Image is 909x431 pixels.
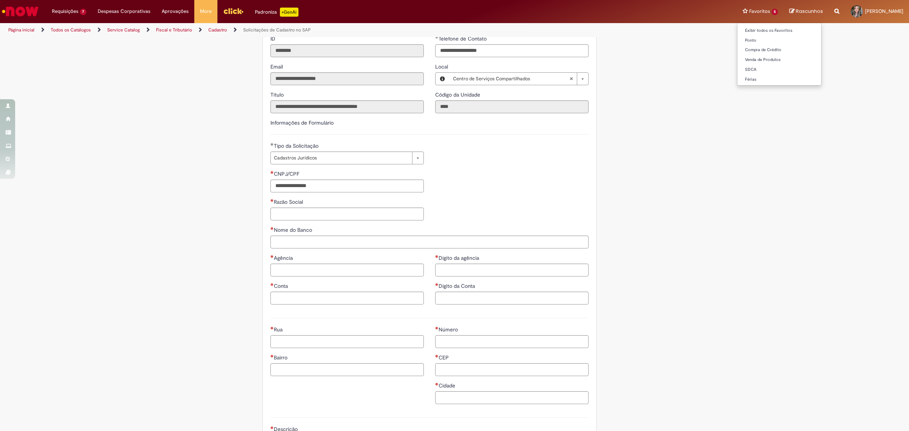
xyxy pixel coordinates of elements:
[270,264,424,276] input: Agência
[270,72,424,85] input: Email
[439,326,459,333] span: Número
[270,91,285,98] label: Somente leitura - Título
[107,27,140,33] a: Service Catalog
[435,283,439,286] span: Necessários
[6,23,600,37] ul: Trilhas de página
[162,8,189,15] span: Aprovações
[270,255,274,258] span: Necessários
[772,9,778,15] span: 5
[435,63,450,70] span: Local
[436,73,449,85] button: Local, Visualizar este registro Centro de Serviços Compartilhados
[200,8,212,15] span: More
[435,335,589,348] input: Número
[98,8,150,15] span: Despesas Corporativas
[274,198,305,205] span: Razão Social
[565,73,577,85] abbr: Limpar campo Local
[280,8,298,17] p: +GenAi
[270,35,277,42] label: Somente leitura - ID
[435,354,439,358] span: Necessários
[749,8,770,15] span: Favoritos
[270,354,274,358] span: Necessários
[274,170,301,177] span: CNPJ/CPF
[435,326,439,329] span: Necessários
[270,363,424,376] input: Bairro
[208,27,227,33] a: Cadastro
[439,255,481,261] span: Dígito da agência
[270,227,274,230] span: Necessários
[274,142,320,149] span: Tipo da Solicitação
[789,8,823,15] a: Rascunhos
[737,66,821,74] a: SDCA
[737,23,822,86] ul: Favoritos
[270,180,424,192] input: CNPJ/CPF
[439,283,476,289] span: Dígito da Conta
[270,326,274,329] span: Necessários
[435,100,589,113] input: Código da Unidade
[270,44,424,57] input: ID
[80,9,86,15] span: 7
[274,354,289,361] span: Bairro
[270,199,274,202] span: Necessários
[435,391,589,404] input: Cidade
[270,208,424,220] input: Razão Social
[449,73,588,85] a: Centro de Serviços CompartilhadosLimpar campo Local
[1,4,40,19] img: ServiceNow
[274,283,289,289] span: Conta
[435,255,439,258] span: Necessários
[439,382,457,389] span: Cidade
[737,56,821,64] a: Venda de Produtos
[270,335,424,348] input: Rua
[435,383,439,386] span: Necessários
[737,27,821,35] a: Exibir todos os Favoritos
[270,100,424,113] input: Título
[737,46,821,54] a: Compra de Crédito
[223,5,244,17] img: click_logo_yellow_360x200.png
[453,73,569,85] span: Centro de Serviços Compartilhados
[8,27,34,33] a: Página inicial
[255,8,298,17] div: Padroniza
[270,171,274,174] span: Necessários
[865,8,903,14] span: [PERSON_NAME]
[737,36,821,45] a: Ponto
[270,63,284,70] label: Somente leitura - Email
[439,35,488,42] span: Telefone de Contato
[435,363,589,376] input: CEP
[274,255,294,261] span: Agência
[737,75,821,84] a: Férias
[52,8,78,15] span: Requisições
[270,119,334,126] label: Informações de Formulário
[270,283,274,286] span: Necessários
[435,292,589,305] input: Dígito da Conta
[435,91,482,98] label: Somente leitura - Código da Unidade
[435,44,589,57] input: Telefone de Contato
[243,27,311,33] a: Solicitações de Cadastro no SAP
[435,264,589,276] input: Dígito da agência
[439,354,450,361] span: CEP
[156,27,192,33] a: Fiscal e Tributário
[270,236,589,248] input: Nome do Banco
[270,143,274,146] span: Obrigatório Preenchido
[270,426,274,429] span: Necessários
[51,27,91,33] a: Todos os Catálogos
[270,292,424,305] input: Conta
[435,36,439,39] span: Obrigatório Preenchido
[796,8,823,15] span: Rascunhos
[274,152,408,164] span: Cadastros Jurídicos
[274,326,284,333] span: Rua
[274,226,314,233] span: Nome do Banco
